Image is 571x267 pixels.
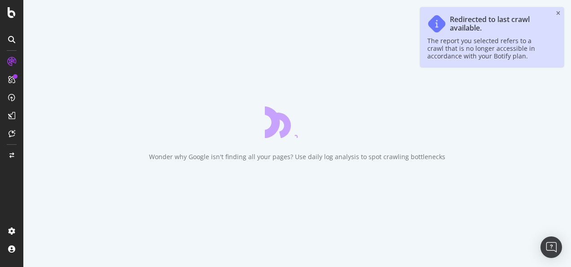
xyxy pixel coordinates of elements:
div: close toast [556,11,560,16]
div: The report you selected refers to a crawl that is no longer accessible in accordance with your Bo... [427,37,548,60]
div: Wonder why Google isn't finding all your pages? Use daily log analysis to spot crawling bottlenecks [149,152,445,161]
div: animation [265,106,329,138]
div: Redirected to last crawl available. [450,15,548,32]
div: Open Intercom Messenger [540,236,562,258]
